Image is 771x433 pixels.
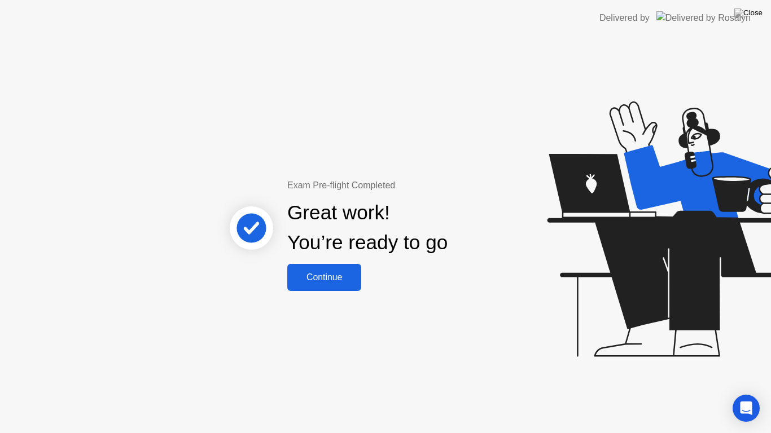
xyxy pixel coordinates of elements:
[291,272,358,282] div: Continue
[734,8,763,17] img: Close
[287,198,448,258] div: Great work! You’re ready to go
[287,179,520,192] div: Exam Pre-flight Completed
[599,11,650,25] div: Delivered by
[287,264,361,291] button: Continue
[656,11,751,24] img: Delivered by Rosalyn
[733,395,760,422] div: Open Intercom Messenger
